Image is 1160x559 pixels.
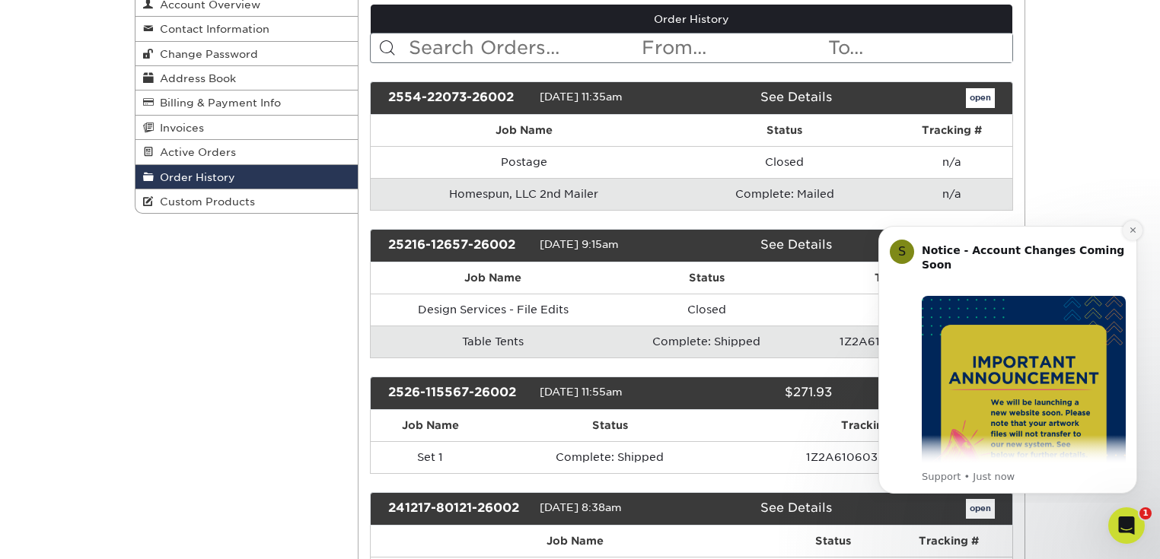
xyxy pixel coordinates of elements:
div: 25216-12657-26002 [377,236,540,256]
span: Billing & Payment Info [154,97,281,109]
td: 1Z2A61060197044089 [798,326,1012,357]
th: Status [616,262,798,294]
span: Custom Products [154,195,255,208]
span: [DATE] 9:15am [540,238,619,250]
th: Status [490,410,730,441]
td: 1Z2A61060392500091 [730,441,1012,473]
span: [DATE] 11:55am [540,386,623,398]
a: Change Password [135,42,358,66]
td: n/a [798,294,1012,326]
span: Invoices [154,122,204,134]
div: 2526-115567-26002 [377,383,540,403]
div: $271.93 [680,383,843,403]
a: Billing & Payment Info [135,91,358,115]
a: See Details [760,237,832,252]
td: Closed [677,146,891,178]
a: Order History [371,5,1013,33]
span: 1 [1139,507,1152,519]
span: [DATE] 11:35am [540,91,623,103]
td: Set 1 [371,441,490,473]
a: open [966,499,995,519]
th: Tracking # [798,262,1012,294]
td: Table Tents [371,326,616,357]
th: Status [677,115,891,146]
input: Search Orders... [407,33,641,62]
input: To... [827,33,1012,62]
input: From... [640,33,826,62]
td: Design Services - File Edits [371,294,616,326]
td: Complete: Mailed [677,178,891,210]
td: n/a [891,178,1012,210]
div: 2554-22073-26002 [377,88,540,108]
th: Tracking # [891,115,1012,146]
a: See Details [760,90,832,104]
a: Address Book [135,66,358,91]
th: Job Name [371,115,678,146]
div: 241217-80121-26002 [377,499,540,519]
span: Order History [154,171,235,183]
td: Complete: Shipped [490,441,730,473]
span: Address Book [154,72,236,84]
td: Postage [371,146,678,178]
td: Homespun, LLC 2nd Mailer [371,178,678,210]
a: See Details [760,500,832,515]
th: Tracking # [886,526,1012,557]
th: Status [780,526,886,557]
td: Complete: Shipped [616,326,798,357]
th: Job Name [371,526,780,557]
a: Custom Products [135,189,358,213]
a: open [966,88,995,108]
a: Order History [135,165,358,189]
a: Active Orders [135,140,358,164]
span: [DATE] 8:38am [540,501,622,513]
th: Job Name [371,410,490,441]
td: n/a [891,146,1012,178]
a: Contact Information [135,17,358,41]
th: Tracking # [730,410,1012,441]
iframe: Intercom live chat [1108,507,1145,544]
iframe: Intercom notifications message [856,212,1160,503]
th: Job Name [371,262,616,294]
a: Invoices [135,116,358,140]
td: Closed [616,294,798,326]
span: Active Orders [154,146,236,158]
span: Change Password [154,48,258,60]
span: Contact Information [154,23,269,35]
